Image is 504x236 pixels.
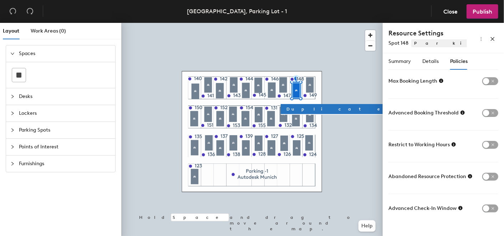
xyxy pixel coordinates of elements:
[3,28,19,34] span: Layout
[443,8,458,15] span: Close
[479,36,484,41] span: more
[358,220,376,232] button: Help
[490,36,495,41] span: close
[10,111,15,115] span: collapsed
[473,8,492,15] span: Publish
[422,58,439,64] span: Details
[187,7,287,16] div: [GEOGRAPHIC_DATA], Parking Lot - 1
[10,162,15,166] span: collapsed
[19,139,111,155] span: Points of Interest
[388,77,437,85] span: Max Booking Length
[23,4,37,19] button: Redo (⌘ + ⇧ + Z)
[10,51,15,56] span: expanded
[281,104,394,114] button: Duplicate
[19,122,111,138] span: Parking Spots
[10,94,15,99] span: collapsed
[437,4,464,19] button: Close
[19,88,111,105] span: Desks
[388,205,457,212] span: Advanced Check-In Window
[388,173,466,181] span: Abandoned Resource Protection
[19,105,111,122] span: Lockers
[10,145,15,149] span: collapsed
[450,58,468,64] span: Policies
[10,128,15,132] span: collapsed
[388,109,459,117] span: Advanced Booking Threshold
[388,58,411,64] span: Summary
[19,45,111,62] span: Spaces
[388,141,450,149] span: Restrict to Working Hours
[19,156,111,172] span: Furnishings
[31,28,66,34] span: Work Areas (0)
[467,4,498,19] button: Publish
[286,106,389,112] span: Duplicate
[388,40,408,46] span: Spot 148
[388,29,467,38] h4: Resource Settings
[6,4,20,19] button: Undo (⌘ + Z)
